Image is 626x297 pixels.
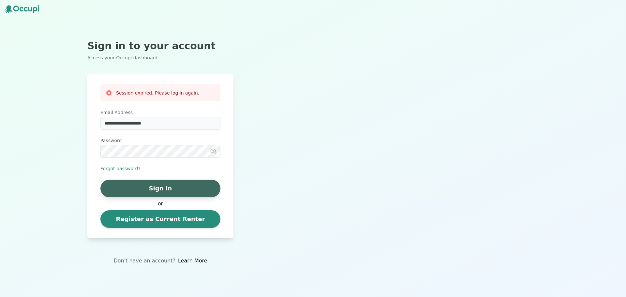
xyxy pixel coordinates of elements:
[116,90,199,96] h3: Session expired. Please log in again.
[100,137,220,144] label: Password
[155,200,166,208] span: or
[113,257,175,265] p: Don't have an account?
[100,210,220,228] a: Register as Current Renter
[178,257,207,265] a: Learn More
[87,40,233,52] h2: Sign in to your account
[100,165,141,172] button: Forgot password?
[100,180,220,197] button: Sign In
[100,109,220,116] label: Email Address
[87,54,233,61] p: Access your Occupi dashboard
